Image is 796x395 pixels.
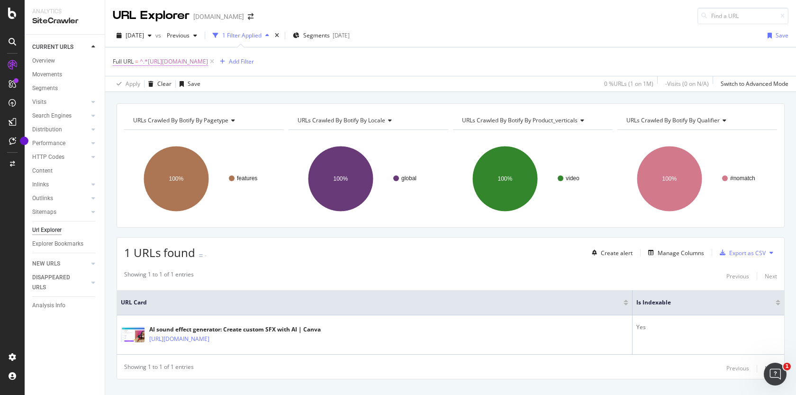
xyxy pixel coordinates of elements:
a: DISAPPEARED URLS [32,273,89,293]
button: Create alert [588,245,633,260]
h4: URLs Crawled By Botify By qualifier [624,113,769,128]
button: Next [765,270,777,282]
div: DISAPPEARED URLS [32,273,80,293]
a: Explorer Bookmarks [32,239,98,249]
div: Tooltip anchor [20,137,28,145]
button: Save [176,76,200,92]
div: Url Explorer [32,225,62,235]
span: = [135,57,138,65]
button: 1 Filter Applied [209,28,273,43]
button: Previous [163,28,201,43]
button: Save [764,28,788,43]
div: [DATE] [333,31,350,39]
button: [DATE] [113,28,155,43]
div: Create alert [601,249,633,257]
svg: A chart. [617,138,775,220]
div: Add Filter [229,57,254,65]
div: - [205,251,207,259]
span: 1 URLs found [124,245,195,260]
span: Full URL [113,57,134,65]
div: Content [32,166,53,176]
div: Export as CSV [729,249,766,257]
div: Previous [726,272,749,280]
text: global [401,175,416,182]
div: arrow-right-arrow-left [248,13,253,20]
span: URLs Crawled By Botify By locale [298,116,385,124]
button: Switch to Advanced Mode [717,76,788,92]
div: Apply [126,80,140,88]
button: Segments[DATE] [289,28,353,43]
div: Showing 1 to 1 of 1 entries [124,363,194,374]
div: 1 Filter Applied [222,31,262,39]
text: #nomatch [730,175,755,182]
img: Equal [199,254,203,257]
a: Analysis Info [32,301,98,311]
div: Save [776,31,788,39]
a: Overview [32,56,98,66]
div: NEW URLS [32,259,60,269]
div: Movements [32,70,62,80]
a: Search Engines [32,111,89,121]
svg: A chart. [289,138,446,220]
a: Outlinks [32,193,89,203]
a: [URL][DOMAIN_NAME] [149,334,209,344]
text: 100% [169,175,184,182]
div: Analytics [32,8,97,16]
div: Switch to Advanced Mode [721,80,788,88]
button: Previous [726,270,749,282]
iframe: Intercom live chat [764,363,787,386]
text: video [566,175,579,182]
span: ^.*[URL][DOMAIN_NAME] [140,55,208,68]
span: URLs Crawled By Botify By pagetype [133,116,228,124]
div: Next [765,272,777,280]
text: features [237,175,257,182]
a: Segments [32,83,98,93]
a: CURRENT URLS [32,42,89,52]
span: 1 [783,363,791,370]
button: Export as CSV [716,245,766,260]
a: Sitemaps [32,207,89,217]
input: Find a URL [697,8,788,24]
div: Explorer Bookmarks [32,239,83,249]
a: Content [32,166,98,176]
div: CURRENT URLS [32,42,73,52]
text: 100% [334,175,348,182]
div: [DOMAIN_NAME] [193,12,244,21]
div: Previous [726,364,749,372]
a: Distribution [32,125,89,135]
span: Previous [163,31,190,39]
a: NEW URLS [32,259,89,269]
a: Movements [32,70,98,80]
div: Yes [636,323,780,331]
div: 0 % URLs ( 1 on 1M ) [604,80,653,88]
div: HTTP Codes [32,152,64,162]
img: main image [121,327,145,342]
svg: A chart. [453,138,611,220]
span: Segments [303,31,330,39]
button: Manage Columns [644,247,704,258]
div: times [273,31,281,40]
span: vs [155,31,163,39]
a: Performance [32,138,89,148]
div: Analysis Info [32,301,65,311]
div: Segments [32,83,58,93]
h4: URLs Crawled By Botify By locale [296,113,440,128]
div: Manage Columns [658,249,704,257]
h4: URLs Crawled By Botify By product_verticals [460,113,604,128]
div: - Visits ( 0 on N/A ) [665,80,709,88]
span: URLs Crawled By Botify By product_verticals [462,116,578,124]
div: Showing 1 to 1 of 1 entries [124,270,194,282]
svg: A chart. [124,138,282,220]
div: AI sound effect generator: Create custom SFX with AI | Canva [149,325,321,334]
div: URL Explorer [113,8,190,24]
span: URLs Crawled By Botify By qualifier [626,116,720,124]
div: Distribution [32,125,62,135]
button: Add Filter [216,56,254,67]
div: SiteCrawler [32,16,97,27]
div: Clear [157,80,172,88]
button: Clear [145,76,172,92]
button: Previous [726,363,749,374]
